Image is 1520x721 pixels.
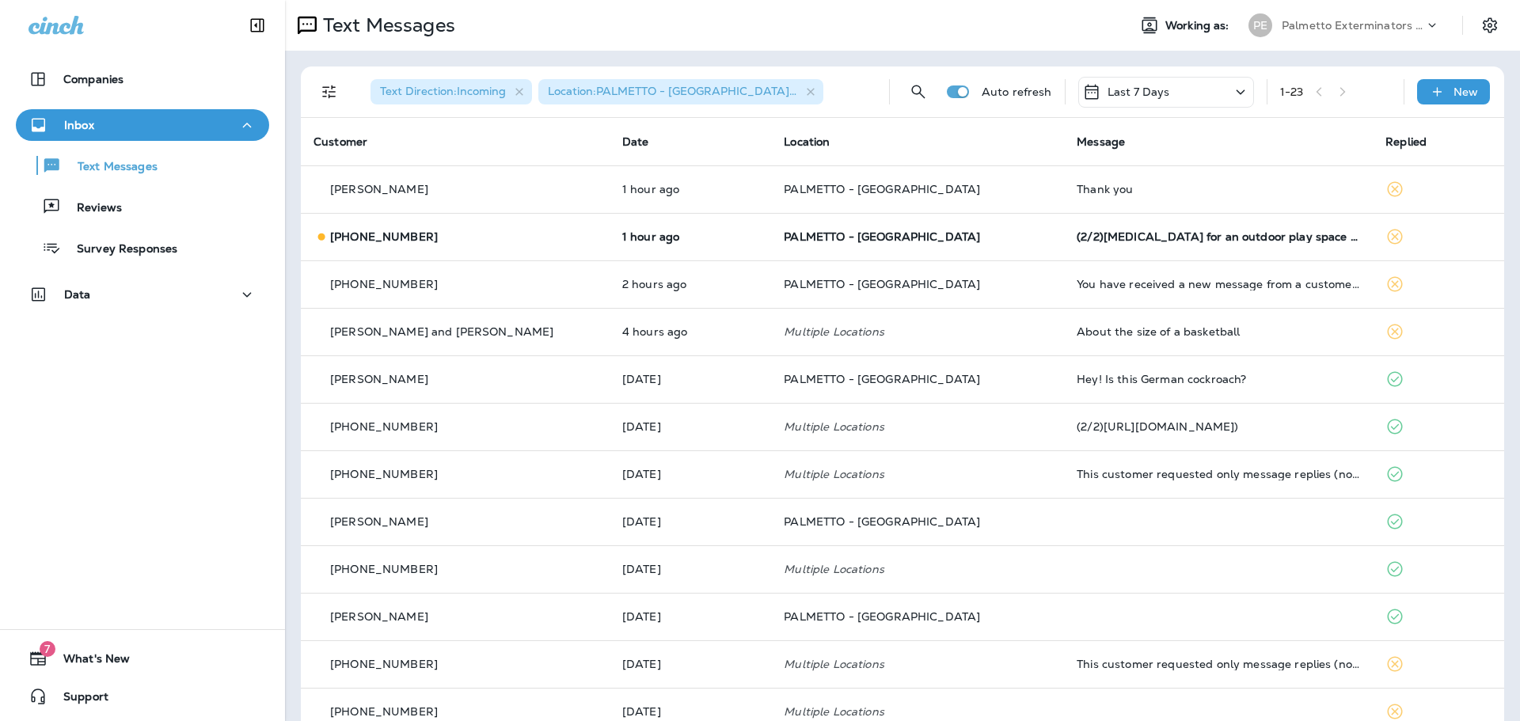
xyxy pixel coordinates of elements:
button: Search Messages [902,76,934,108]
div: Thank you [1077,183,1360,195]
p: Text Messages [62,160,158,175]
p: Sep 17, 2025 08:41 AM [622,325,758,338]
button: Inbox [16,109,269,141]
button: Text Messages [16,149,269,182]
div: (2/2)mosquito control for an outdoor play space for kids. Contact Julie at 8437616420. Located in... [1077,230,1360,243]
p: Sep 15, 2025 03:32 PM [622,420,758,433]
p: New [1453,85,1478,98]
span: PALMETTO - [GEOGRAPHIC_DATA] [784,514,980,529]
button: Companies [16,63,269,95]
p: Multiple Locations [784,705,1051,718]
p: Sep 15, 2025 03:53 PM [622,373,758,385]
p: Reviews [61,201,122,216]
p: Palmetto Exterminators LLC [1282,19,1424,32]
p: Last 7 Days [1108,85,1170,98]
p: Sep 17, 2025 11:19 AM [622,230,758,243]
p: Sep 12, 2025 09:31 AM [622,705,758,718]
p: Multiple Locations [784,420,1051,433]
span: Message [1077,135,1125,149]
span: Text Direction : Incoming [380,84,506,98]
button: Collapse Sidebar [235,9,279,41]
p: Data [64,288,91,301]
span: PALMETTO - [GEOGRAPHIC_DATA] [784,609,980,624]
button: 7What's New [16,643,269,674]
span: PALMETTO - [GEOGRAPHIC_DATA] [784,182,980,196]
p: [PERSON_NAME] and [PERSON_NAME] [330,325,553,338]
div: About the size of a basketball [1077,325,1360,338]
p: Sep 17, 2025 11:49 AM [622,183,758,195]
span: Customer [313,135,367,149]
div: This customer requested only message replies (no calls). Reply here or respond via your LSA dashb... [1077,468,1360,480]
button: Filters [313,76,345,108]
span: [PHONE_NUMBER] [330,419,438,434]
p: Inbox [64,119,94,131]
span: Support [47,690,108,709]
p: Sep 15, 2025 08:24 AM [622,610,758,623]
p: Sep 17, 2025 10:28 AM [622,278,758,290]
span: [PHONE_NUMBER] [330,657,438,671]
div: Hey! Is this German cockroach? [1077,373,1360,385]
div: (2/2)https://g.co/homeservices/avYkc) [1077,420,1360,433]
p: Sep 15, 2025 02:01 PM [622,468,758,480]
p: [PERSON_NAME] [330,515,428,528]
button: Reviews [16,190,269,223]
p: Sep 15, 2025 08:46 AM [622,515,758,528]
span: Working as: [1165,19,1233,32]
div: 1 - 23 [1280,85,1304,98]
div: You have received a new message from a customer via Google Local Services Ads. Customer Name: , S... [1077,278,1360,290]
div: Location:PALMETTO - [GEOGRAPHIC_DATA]+1 [538,79,823,104]
span: PALMETTO - [GEOGRAPHIC_DATA] [784,372,980,386]
button: Survey Responses [16,231,269,264]
div: This customer requested only message replies (no calls). Reply here or respond via your LSA dashb... [1077,658,1360,670]
p: Multiple Locations [784,325,1051,338]
p: Survey Responses [61,242,177,257]
span: Location [784,135,830,149]
span: Replied [1385,135,1427,149]
p: Sep 15, 2025 08:39 AM [622,563,758,575]
p: Multiple Locations [784,468,1051,480]
span: PALMETTO - [GEOGRAPHIC_DATA] [784,230,980,244]
span: [PHONE_NUMBER] [330,562,438,576]
span: What's New [47,652,130,671]
button: Data [16,279,269,310]
p: Multiple Locations [784,658,1051,670]
button: Settings [1476,11,1504,40]
p: Text Messages [317,13,455,37]
p: [PERSON_NAME] [330,610,428,623]
div: Text Direction:Incoming [370,79,532,104]
span: Date [622,135,649,149]
button: Support [16,681,269,712]
span: [PHONE_NUMBER] [330,277,438,291]
span: [PHONE_NUMBER] [330,230,438,244]
p: [PERSON_NAME] [330,373,428,385]
span: [PHONE_NUMBER] [330,467,438,481]
span: Location : PALMETTO - [GEOGRAPHIC_DATA] +1 [548,84,800,98]
span: PALMETTO - [GEOGRAPHIC_DATA] [784,277,980,291]
p: Sep 12, 2025 11:25 AM [622,658,758,670]
span: 7 [40,641,55,657]
p: Auto refresh [982,85,1052,98]
p: Companies [63,73,123,85]
div: PE [1248,13,1272,37]
p: [PERSON_NAME] [330,183,428,195]
span: [PHONE_NUMBER] [330,704,438,719]
p: Multiple Locations [784,563,1051,575]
